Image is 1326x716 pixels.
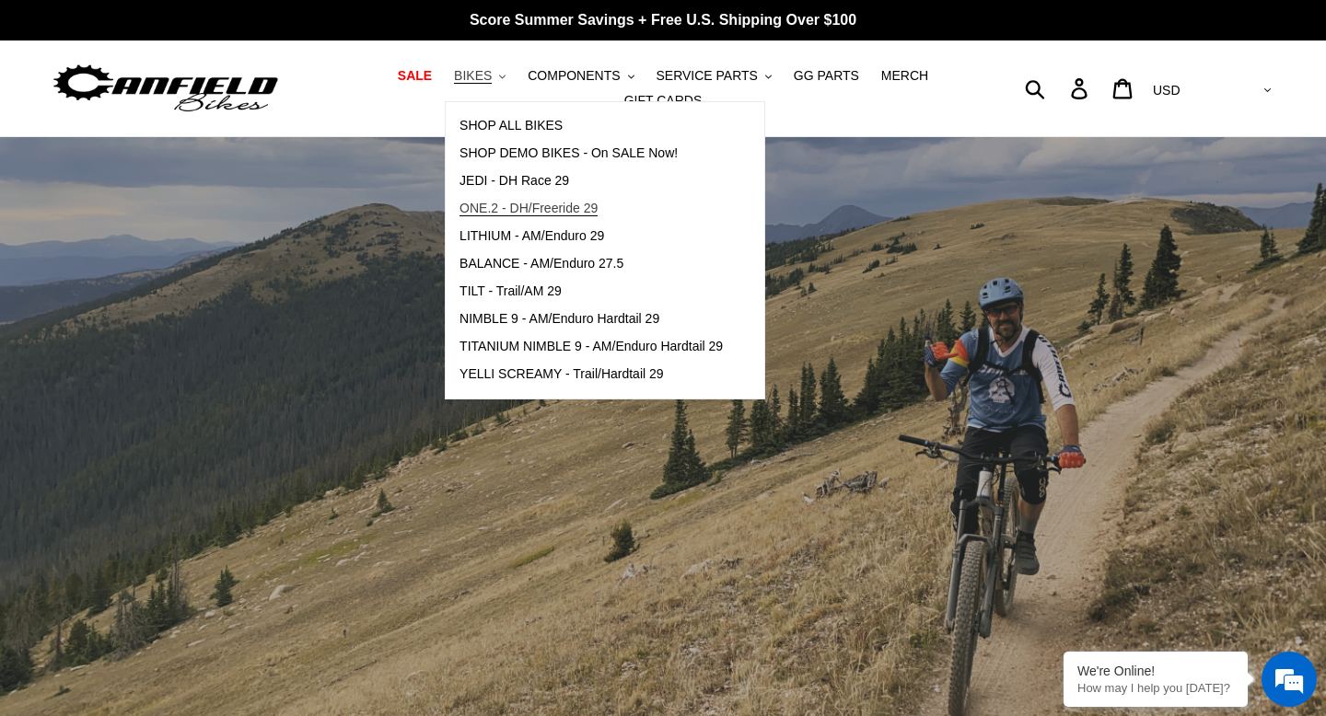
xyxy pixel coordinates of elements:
span: TITANIUM NIMBLE 9 - AM/Enduro Hardtail 29 [459,339,723,354]
span: SERVICE PARTS [656,68,757,84]
span: TILT - Trail/AM 29 [459,283,562,299]
span: GIFT CARDS [624,93,703,109]
a: GIFT CARDS [615,88,712,113]
span: ONE.2 - DH/Freeride 29 [459,201,598,216]
img: Canfield Bikes [51,60,281,118]
input: Search [1035,68,1082,109]
button: SERVICE PARTS [646,64,780,88]
span: COMPONENTS [528,68,620,84]
span: NIMBLE 9 - AM/Enduro Hardtail 29 [459,311,659,327]
a: TITANIUM NIMBLE 9 - AM/Enduro Hardtail 29 [446,333,737,361]
a: GG PARTS [785,64,868,88]
span: MERCH [881,68,928,84]
button: BIKES [445,64,515,88]
span: SHOP ALL BIKES [459,118,563,133]
a: BALANCE - AM/Enduro 27.5 [446,250,737,278]
button: COMPONENTS [518,64,643,88]
span: LITHIUM - AM/Enduro 29 [459,228,604,244]
span: GG PARTS [794,68,859,84]
span: YELLI SCREAMY - Trail/Hardtail 29 [459,366,664,382]
a: MERCH [872,64,937,88]
div: We're Online! [1077,664,1234,678]
p: How may I help you today? [1077,681,1234,695]
a: SHOP DEMO BIKES - On SALE Now! [446,140,737,167]
span: SHOP DEMO BIKES - On SALE Now! [459,145,678,161]
a: SHOP ALL BIKES [446,112,737,140]
a: JEDI - DH Race 29 [446,167,737,195]
a: SALE [389,64,441,88]
a: LITHIUM - AM/Enduro 29 [446,223,737,250]
a: YELLI SCREAMY - Trail/Hardtail 29 [446,361,737,388]
a: TILT - Trail/AM 29 [446,278,737,306]
span: BIKES [454,68,492,84]
span: BALANCE - AM/Enduro 27.5 [459,256,623,271]
span: JEDI - DH Race 29 [459,173,569,189]
span: SALE [398,68,432,84]
a: ONE.2 - DH/Freeride 29 [446,195,737,223]
a: NIMBLE 9 - AM/Enduro Hardtail 29 [446,306,737,333]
